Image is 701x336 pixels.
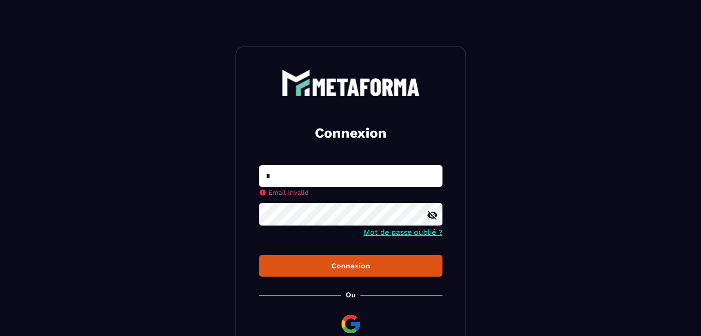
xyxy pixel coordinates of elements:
button: Connexion [259,255,442,277]
a: Mot de passe oublié ? [364,228,442,237]
img: logo [282,70,420,96]
span: Email invalid [268,189,309,196]
div: Connexion [266,261,435,270]
h2: Connexion [270,124,431,142]
p: Ou [346,290,356,299]
img: google [340,313,362,335]
a: logo [259,70,442,96]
